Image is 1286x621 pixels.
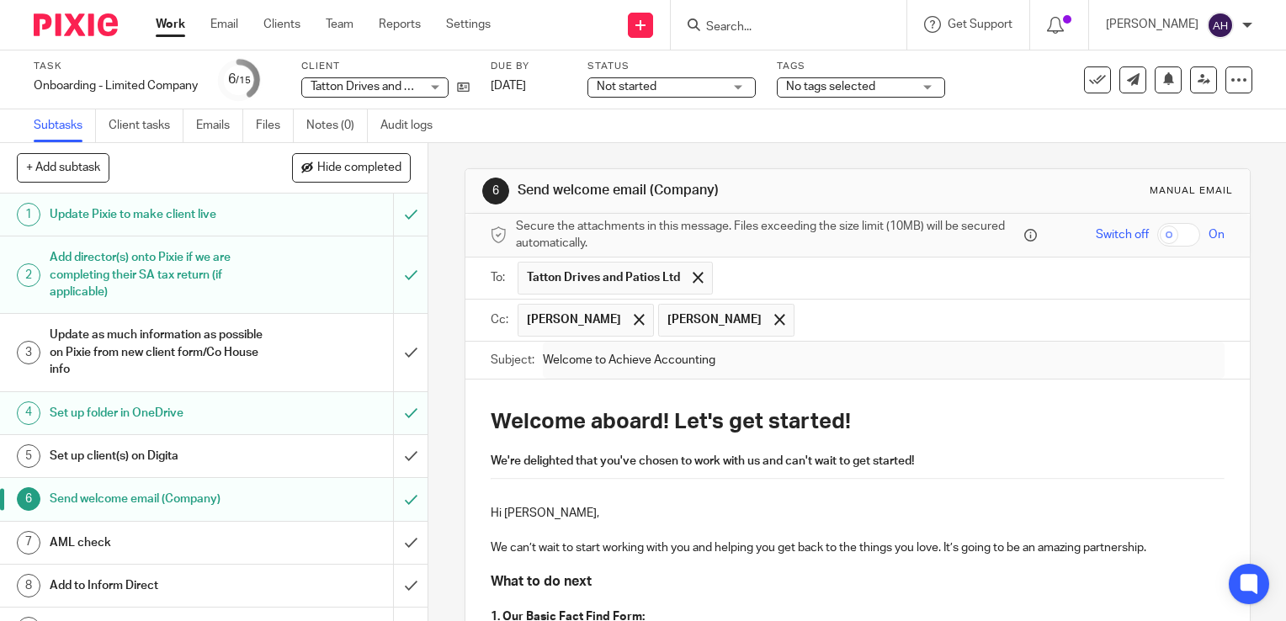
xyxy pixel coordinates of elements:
[667,311,762,328] span: [PERSON_NAME]
[50,530,268,555] h1: AML check
[491,505,1225,522] p: Hi [PERSON_NAME],
[1150,184,1233,198] div: Manual email
[17,263,40,287] div: 2
[196,109,243,142] a: Emails
[17,574,40,597] div: 8
[17,401,40,425] div: 4
[491,60,566,73] label: Due by
[491,575,592,588] strong: What to do next
[1096,226,1149,243] span: Switch off
[236,76,251,85] small: /15
[446,16,491,33] a: Settings
[516,218,1020,252] span: Secure the attachments in this message. Files exceeding the size limit (10MB) will be secured aut...
[50,443,268,469] h1: Set up client(s) on Digita
[491,311,509,328] label: Cc:
[482,178,509,204] div: 6
[50,401,268,426] h1: Set up folder in OneDrive
[948,19,1012,30] span: Get Support
[34,13,118,36] img: Pixie
[34,77,198,94] div: Onboarding - Limited Company
[17,153,109,182] button: + Add subtask
[518,182,893,199] h1: Send welcome email (Company)
[311,81,457,93] span: Tatton Drives and Patios Ltd
[34,60,198,73] label: Task
[292,153,411,182] button: Hide completed
[491,352,534,369] label: Subject:
[527,311,621,328] span: [PERSON_NAME]
[256,109,294,142] a: Files
[380,109,445,142] a: Audit logs
[17,444,40,468] div: 5
[17,341,40,364] div: 3
[704,20,856,35] input: Search
[1207,12,1234,39] img: svg%3E
[491,269,509,286] label: To:
[34,109,96,142] a: Subtasks
[527,269,680,286] span: Tatton Drives and Patios Ltd
[228,70,251,89] div: 6
[597,81,656,93] span: Not started
[491,411,851,433] strong: Welcome aboard! Let's get started!
[777,60,945,73] label: Tags
[50,202,268,227] h1: Update Pixie to make client live
[379,16,421,33] a: Reports
[491,80,526,92] span: [DATE]
[109,109,183,142] a: Client tasks
[301,60,470,73] label: Client
[491,453,1225,470] h4: We're delighted that you've chosen to work with us and can't wait to get started!
[17,531,40,555] div: 7
[50,245,268,305] h1: Add director(s) onto Pixie if we are completing their SA tax return (if applicable)
[491,539,1225,556] p: We can’t wait to start working with you and helping you get back to the things you love. It’s goi...
[50,322,268,382] h1: Update as much information as possible on Pixie from new client form/Co House info
[156,16,185,33] a: Work
[263,16,300,33] a: Clients
[587,60,756,73] label: Status
[317,162,401,175] span: Hide completed
[326,16,353,33] a: Team
[17,203,40,226] div: 1
[1106,16,1198,33] p: [PERSON_NAME]
[210,16,238,33] a: Email
[50,573,268,598] h1: Add to Inform Direct
[1209,226,1225,243] span: On
[50,486,268,512] h1: Send welcome email (Company)
[786,81,875,93] span: No tags selected
[306,109,368,142] a: Notes (0)
[17,487,40,511] div: 6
